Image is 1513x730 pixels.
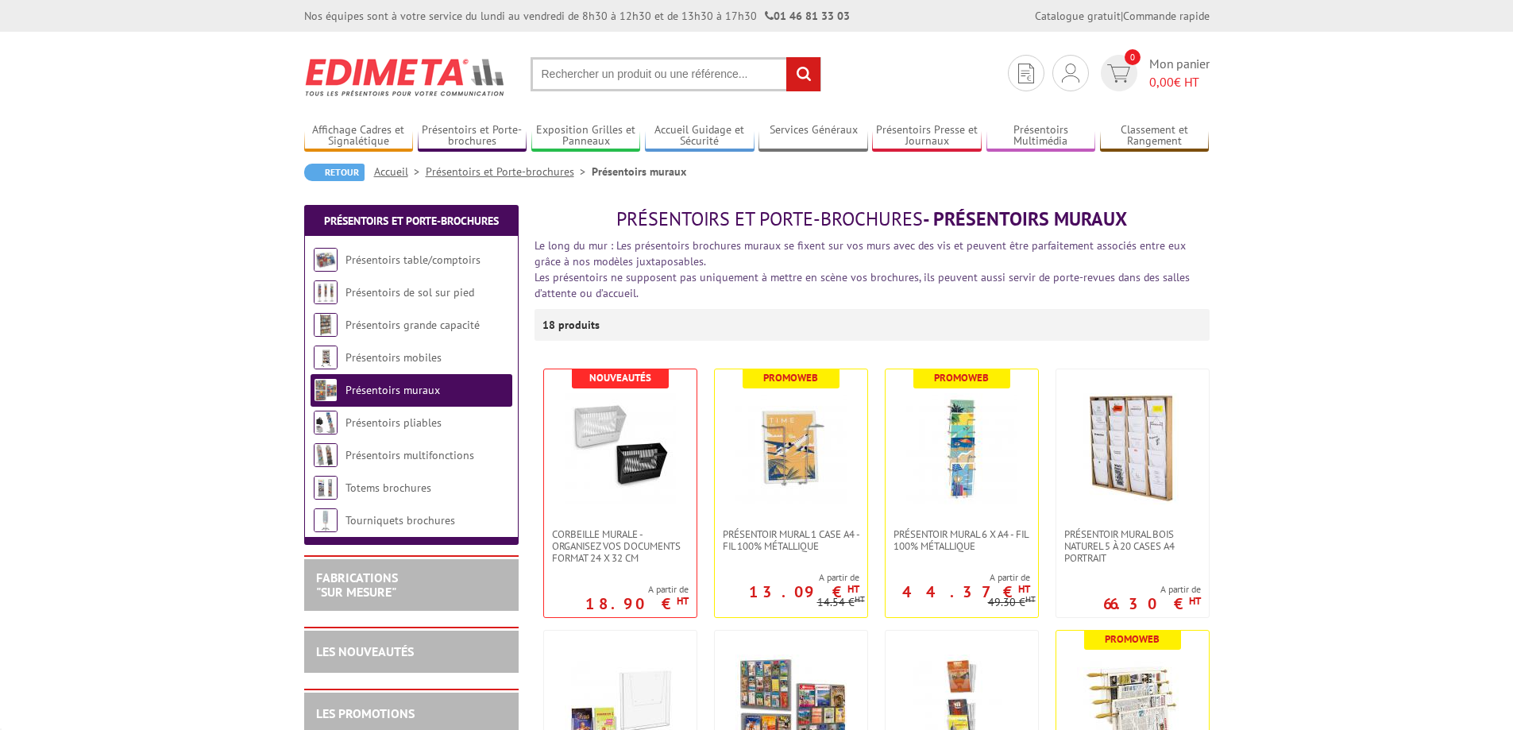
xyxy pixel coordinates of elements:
span: Présentoir Mural Bois naturel 5 à 20 cases A4 Portrait [1064,528,1201,564]
img: Présentoir mural 6 x A4 - Fil 100% métallique [906,393,1017,504]
sup: HT [847,582,859,596]
p: 49.30 € [988,597,1036,608]
a: Corbeille Murale - Organisez vos documents format 24 x 32 cm [544,528,697,564]
a: Retour [304,164,365,181]
a: Présentoir mural 1 case A4 - Fil 100% métallique [715,528,867,552]
p: 13.09 € [749,587,859,597]
span: € HT [1149,73,1210,91]
p: 18 produits [542,309,602,341]
img: Présentoirs pliables [314,411,338,435]
a: Présentoirs muraux [345,383,440,397]
span: A partir de [715,571,859,584]
img: Présentoirs muraux [314,378,338,402]
img: Présentoirs mobiles [314,346,338,369]
span: 0,00 [1149,74,1174,90]
span: A partir de [886,571,1030,584]
a: Présentoirs et Porte-brochures [426,164,592,179]
a: Services Généraux [758,123,868,149]
sup: HT [677,594,689,608]
img: Totems brochures [314,476,338,500]
span: A partir de [1103,583,1201,596]
span: Mon panier [1149,55,1210,91]
img: Corbeille Murale - Organisez vos documents format 24 x 32 cm [565,393,676,504]
span: A partir de [585,583,689,596]
span: Présentoir mural 6 x A4 - Fil 100% métallique [894,528,1030,552]
b: Promoweb [763,371,818,384]
b: Promoweb [1105,632,1160,646]
sup: HT [1025,593,1036,604]
a: Présentoir mural 6 x A4 - Fil 100% métallique [886,528,1038,552]
a: Accueil [374,164,426,179]
img: Présentoirs de sol sur pied [314,280,338,304]
a: Présentoir Mural Bois naturel 5 à 20 cases A4 Portrait [1056,528,1209,564]
span: Présentoirs et Porte-brochures [616,207,923,231]
a: Totems brochures [345,481,431,495]
li: Présentoirs muraux [592,164,686,180]
sup: HT [1018,582,1030,596]
a: Exposition Grilles et Panneaux [531,123,641,149]
a: Présentoirs Presse et Journaux [872,123,982,149]
a: Présentoirs de sol sur pied [345,285,474,299]
a: Présentoirs table/comptoirs [345,253,481,267]
font: Les présentoirs ne supposent pas uniquement à mettre en scène vos brochures, ils peuvent aussi se... [535,270,1190,300]
a: Présentoirs et Porte-brochures [418,123,527,149]
a: devis rapide 0 Mon panier 0,00€ HT [1097,55,1210,91]
a: Présentoirs multifonctions [345,448,474,462]
a: Accueil Guidage et Sécurité [645,123,755,149]
a: Présentoirs grande capacité [345,318,480,332]
a: Tourniquets brochures [345,513,455,527]
sup: HT [855,593,865,604]
a: LES NOUVEAUTÉS [316,643,414,659]
a: LES PROMOTIONS [316,705,415,721]
img: Présentoirs multifonctions [314,443,338,467]
p: 66.30 € [1103,599,1201,608]
p: 14.54 € [817,597,865,608]
a: Présentoirs pliables [345,415,442,430]
a: Classement et Rangement [1100,123,1210,149]
b: Promoweb [934,371,989,384]
a: Présentoirs et Porte-brochures [324,214,499,228]
b: Nouveautés [589,371,651,384]
img: devis rapide [1062,64,1079,83]
img: devis rapide [1107,64,1130,83]
p: 44.37 € [902,587,1030,597]
img: Présentoir mural 1 case A4 - Fil 100% métallique [735,393,847,504]
img: Présentoir Mural Bois naturel 5 à 20 cases A4 Portrait [1077,393,1188,504]
span: Corbeille Murale - Organisez vos documents format 24 x 32 cm [552,528,689,564]
a: Affichage Cadres et Signalétique [304,123,414,149]
div: Nos équipes sont à votre service du lundi au vendredi de 8h30 à 12h30 et de 13h30 à 17h30 [304,8,850,24]
img: Présentoirs table/comptoirs [314,248,338,272]
strong: 01 46 81 33 03 [765,9,850,23]
font: Le long du mur : Les présentoirs brochures muraux se fixent sur vos murs avec des vis et peuvent ... [535,238,1186,268]
p: 18.90 € [585,599,689,608]
div: | [1035,8,1210,24]
span: 0 [1125,49,1141,65]
a: FABRICATIONS"Sur Mesure" [316,570,398,600]
h1: - Présentoirs muraux [535,209,1210,230]
a: Présentoirs Multimédia [986,123,1096,149]
a: Présentoirs mobiles [345,350,442,365]
a: Commande rapide [1123,9,1210,23]
img: Edimeta [304,48,507,106]
img: Tourniquets brochures [314,508,338,532]
img: devis rapide [1018,64,1034,83]
span: Présentoir mural 1 case A4 - Fil 100% métallique [723,528,859,552]
a: Catalogue gratuit [1035,9,1121,23]
sup: HT [1189,594,1201,608]
img: Présentoirs grande capacité [314,313,338,337]
input: rechercher [786,57,820,91]
input: Rechercher un produit ou une référence... [531,57,821,91]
